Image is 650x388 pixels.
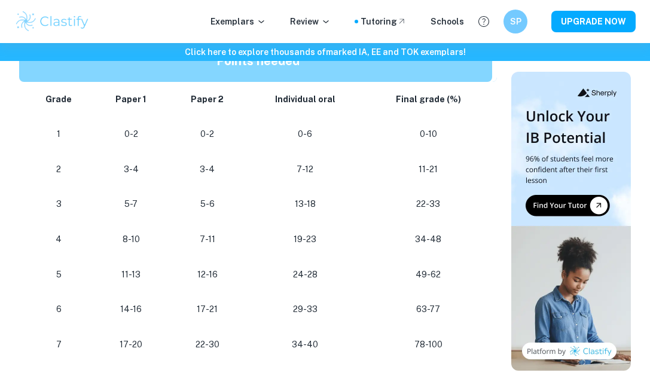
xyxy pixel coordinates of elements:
[14,10,90,33] img: Clastify logo
[103,337,159,353] p: 17-20
[178,267,236,283] p: 12-16
[216,54,300,68] strong: Points needed
[103,161,159,178] p: 3-4
[503,10,527,33] button: SP
[210,15,266,28] p: Exemplars
[374,196,483,212] p: 22-33
[45,94,72,104] strong: Grade
[255,267,355,283] p: 24-28
[103,301,159,317] p: 14-16
[178,231,236,248] p: 7-11
[33,161,84,178] p: 2
[178,337,236,353] p: 22-30
[509,15,523,28] h6: SP
[103,231,159,248] p: 8-10
[33,231,84,248] p: 4
[255,126,355,142] p: 0-6
[396,94,461,104] strong: Final grade (%)
[103,126,159,142] p: 0-2
[178,301,236,317] p: 17-21
[33,301,84,317] p: 6
[33,196,84,212] p: 3
[474,11,494,32] button: Help and Feedback
[191,94,224,104] strong: Paper 2
[33,337,84,353] p: 7
[255,337,355,353] p: 34-40
[255,231,355,248] p: 19-23
[2,45,648,59] h6: Click here to explore thousands of marked IA, EE and TOK exemplars !
[255,161,355,178] p: 7-12
[374,231,483,248] p: 34-48
[551,11,636,32] button: UPGRADE NOW
[374,161,483,178] p: 11-21
[374,301,483,317] p: 63-77
[33,267,84,283] p: 5
[511,72,631,371] img: Thumbnail
[178,161,236,178] p: 3-4
[275,94,335,104] strong: Individual oral
[290,15,331,28] p: Review
[115,94,147,104] strong: Paper 1
[374,267,483,283] p: 49-62
[103,267,159,283] p: 11-13
[255,196,355,212] p: 13-18
[431,15,464,28] a: Schools
[103,196,159,212] p: 5-7
[361,15,407,28] a: Tutoring
[33,126,84,142] p: 1
[178,126,236,142] p: 0-2
[374,337,483,353] p: 78-100
[178,196,236,212] p: 5-6
[374,126,483,142] p: 0-10
[255,301,355,317] p: 29-33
